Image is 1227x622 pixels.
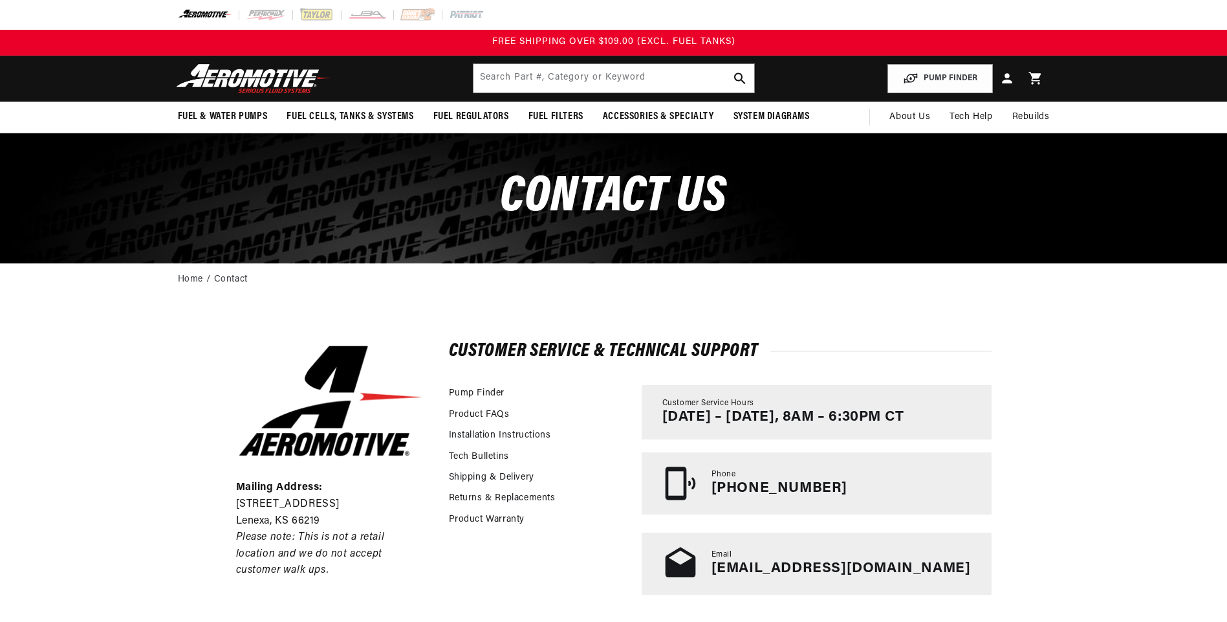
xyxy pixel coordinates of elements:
[711,561,971,576] a: [EMAIL_ADDRESS][DOMAIN_NAME]
[642,452,992,515] a: Phone [PHONE_NUMBER]
[940,102,1002,133] summary: Tech Help
[168,102,277,132] summary: Fuel & Water Pumps
[887,64,993,93] button: PUMP FINDER
[236,496,425,513] p: [STREET_ADDRESS]
[733,110,810,124] span: System Diagrams
[236,513,425,530] p: Lenexa, KS 66219
[449,386,505,401] a: Pump Finder
[500,172,727,223] span: CONTACt us
[449,471,534,485] a: Shipping & Delivery
[1012,110,1050,124] span: Rebuilds
[173,63,334,94] img: Aeromotive
[287,110,413,124] span: Fuel Cells, Tanks & Systems
[178,272,203,287] a: Home
[277,102,423,132] summary: Fuel Cells, Tanks & Systems
[519,102,593,132] summary: Fuel Filters
[880,102,940,133] a: About Us
[662,409,904,426] p: [DATE] – [DATE], 8AM – 6:30PM CT
[449,450,509,464] a: Tech Bulletins
[950,110,992,124] span: Tech Help
[711,469,736,480] span: Phone
[528,110,583,124] span: Fuel Filters
[236,482,323,493] strong: Mailing Address:
[178,110,268,124] span: Fuel & Water Pumps
[603,110,714,124] span: Accessories & Specialty
[889,112,930,122] span: About Us
[473,64,754,93] input: Search by Part Number, Category or Keyword
[1003,102,1059,133] summary: Rebuilds
[424,102,519,132] summary: Fuel Regulators
[726,64,754,93] button: search button
[662,398,754,409] span: Customer Service Hours
[449,513,525,527] a: Product Warranty
[214,272,248,287] a: Contact
[593,102,724,132] summary: Accessories & Specialty
[449,408,510,422] a: Product FAQs
[711,550,732,561] span: Email
[492,37,735,47] span: FREE SHIPPING OVER $109.00 (EXCL. FUEL TANKS)
[449,491,556,505] a: Returns & Replacements
[724,102,820,132] summary: System Diagrams
[178,272,1050,287] nav: breadcrumbs
[711,480,847,497] p: [PHONE_NUMBER]
[433,110,509,124] span: Fuel Regulators
[236,532,385,575] em: Please note: This is not a retail location and we do not accept customer walk ups.
[449,428,551,443] a: Installation Instructions
[449,343,992,359] h2: Customer Service & Technical Support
